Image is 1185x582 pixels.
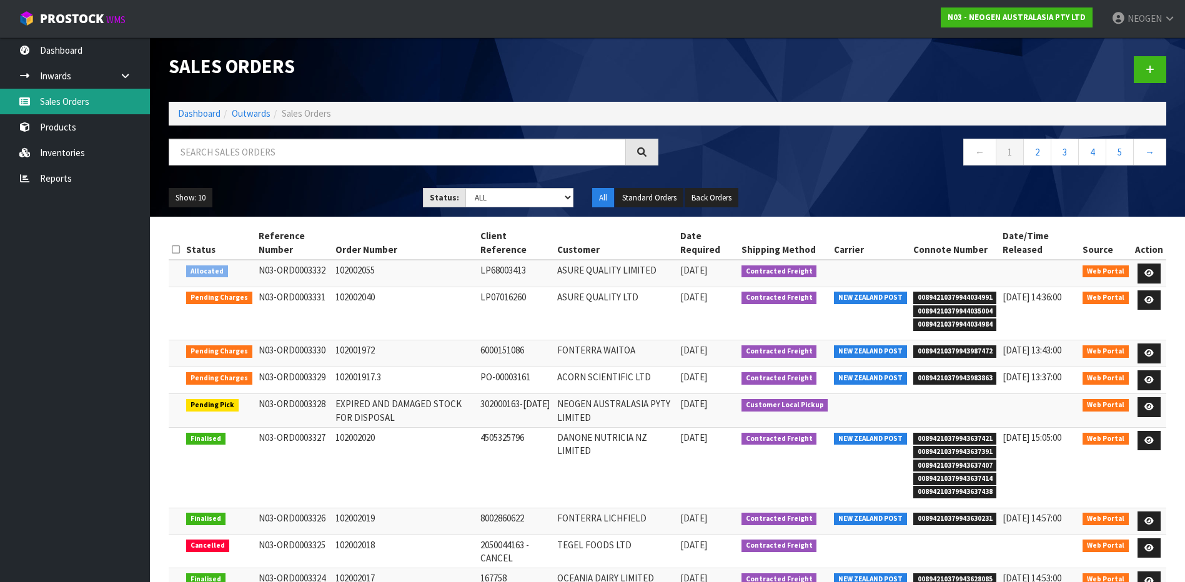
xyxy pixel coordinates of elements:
small: WMS [106,14,126,26]
td: LP68003413 [477,260,554,287]
td: N03-ORD0003331 [255,287,333,340]
td: PO-00003161 [477,367,554,394]
span: Web Portal [1083,265,1129,278]
a: 1 [996,139,1024,165]
span: Web Portal [1083,399,1129,412]
td: ASURE QUALITY LIMITED [554,260,677,287]
span: [DATE] [680,344,707,356]
th: Customer [554,226,677,260]
strong: Status: [430,192,459,203]
span: Sales Orders [282,107,331,119]
span: Contracted Freight [741,540,817,552]
td: 4505325796 [477,427,554,508]
td: LP07016260 [477,287,554,340]
td: 6000151086 [477,340,554,367]
span: Web Portal [1083,433,1129,445]
span: [DATE] 14:36:00 [1003,291,1061,303]
span: 00894210379943637391 [913,446,997,458]
td: N03-ORD0003328 [255,394,333,428]
td: N03-ORD0003327 [255,427,333,508]
span: [DATE] 14:57:00 [1003,512,1061,524]
span: [DATE] [680,398,707,410]
span: Web Portal [1083,345,1129,358]
a: 2 [1023,139,1051,165]
span: 00894210379943637414 [913,473,997,485]
span: NEW ZEALAND POST [834,345,907,358]
a: ← [963,139,996,165]
button: Standard Orders [615,188,683,208]
span: NEW ZEALAND POST [834,372,907,385]
span: Web Portal [1083,540,1129,552]
td: EXPIRED AND DAMAGED STOCK FOR DISPOSAL [332,394,477,428]
span: NEW ZEALAND POST [834,292,907,304]
nav: Page navigation [677,139,1167,169]
input: Search sales orders [169,139,626,165]
span: Contracted Freight [741,372,817,385]
span: [DATE] 13:43:00 [1003,344,1061,356]
strong: N03 - NEOGEN AUSTRALASIA PTY LTD [948,12,1086,22]
span: Finalised [186,513,226,525]
th: Reference Number [255,226,333,260]
span: Contracted Freight [741,345,817,358]
span: NEW ZEALAND POST [834,433,907,445]
span: [DATE] [680,291,707,303]
span: Web Portal [1083,372,1129,385]
span: 00894210379943630231 [913,513,997,525]
button: Back Orders [685,188,738,208]
td: 102001972 [332,340,477,367]
td: N03-ORD0003330 [255,340,333,367]
span: [DATE] [680,371,707,383]
span: Pending Charges [186,345,252,358]
span: 00894210379943637421 [913,433,997,445]
span: 00894210379944034984 [913,318,997,331]
td: 302000163-[DATE] [477,394,554,428]
span: 00894210379943637407 [913,460,997,472]
span: 00894210379943987472 [913,345,997,358]
th: Date/Time Released [999,226,1079,260]
span: Contracted Freight [741,513,817,525]
td: 2050044163 - CANCEL [477,535,554,568]
a: → [1133,139,1166,165]
td: 102002019 [332,508,477,535]
span: Customer Local Pickup [741,399,828,412]
th: Date Required [677,226,738,260]
span: Pending Pick [186,399,239,412]
th: Action [1132,226,1166,260]
span: Finalised [186,433,226,445]
a: Outwards [232,107,270,119]
span: [DATE] 13:37:00 [1003,371,1061,383]
button: All [592,188,614,208]
span: [DATE] [680,512,707,524]
th: Source [1079,226,1132,260]
td: 102001917.3 [332,367,477,394]
td: DANONE NUTRICIA NZ LIMITED [554,427,677,508]
td: 102002020 [332,427,477,508]
span: Cancelled [186,540,229,552]
td: FONTERRA WAITOA [554,340,677,367]
button: Show: 10 [169,188,212,208]
td: N03-ORD0003332 [255,260,333,287]
span: Allocated [186,265,228,278]
th: Carrier [831,226,910,260]
a: Dashboard [178,107,221,119]
span: Web Portal [1083,513,1129,525]
td: FONTERRA LICHFIELD [554,508,677,535]
span: Pending Charges [186,292,252,304]
img: cube-alt.png [19,11,34,26]
span: Contracted Freight [741,433,817,445]
span: Web Portal [1083,292,1129,304]
td: 102002055 [332,260,477,287]
th: Order Number [332,226,477,260]
h1: Sales Orders [169,56,658,77]
td: 8002860622 [477,508,554,535]
span: ProStock [40,11,104,27]
td: 102002018 [332,535,477,568]
td: N03-ORD0003329 [255,367,333,394]
td: 102002040 [332,287,477,340]
span: NEOGEN [1128,12,1162,24]
a: 3 [1051,139,1079,165]
td: ASURE QUALITY LTD [554,287,677,340]
span: Contracted Freight [741,265,817,278]
span: NEW ZEALAND POST [834,513,907,525]
span: [DATE] [680,539,707,551]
